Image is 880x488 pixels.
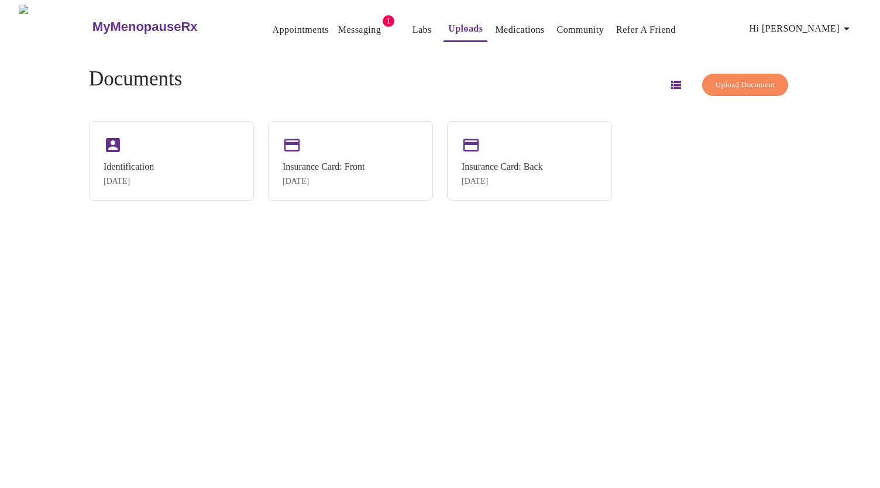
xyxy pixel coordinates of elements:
[383,15,394,27] span: 1
[91,6,244,47] a: MyMenopauseRx
[268,18,334,42] button: Appointments
[448,20,483,37] a: Uploads
[716,78,775,92] span: Upload Document
[552,18,609,42] button: Community
[745,17,858,40] button: Hi [PERSON_NAME]
[490,18,549,42] button: Medications
[616,22,676,38] a: Refer a Friend
[702,74,788,97] button: Upload Document
[412,22,432,38] a: Labs
[750,20,854,37] span: Hi [PERSON_NAME]
[444,17,487,42] button: Uploads
[334,18,386,42] button: Messaging
[89,67,182,91] h4: Documents
[662,71,690,99] button: Switch to list view
[495,22,544,38] a: Medications
[92,19,198,35] h3: MyMenopauseRx
[104,161,154,172] div: Identification
[283,161,365,172] div: Insurance Card: Front
[462,177,543,186] div: [DATE]
[611,18,680,42] button: Refer a Friend
[462,161,543,172] div: Insurance Card: Back
[104,177,154,186] div: [DATE]
[283,177,365,186] div: [DATE]
[338,22,381,38] a: Messaging
[557,22,604,38] a: Community
[403,18,441,42] button: Labs
[273,22,329,38] a: Appointments
[19,5,91,49] img: MyMenopauseRx Logo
